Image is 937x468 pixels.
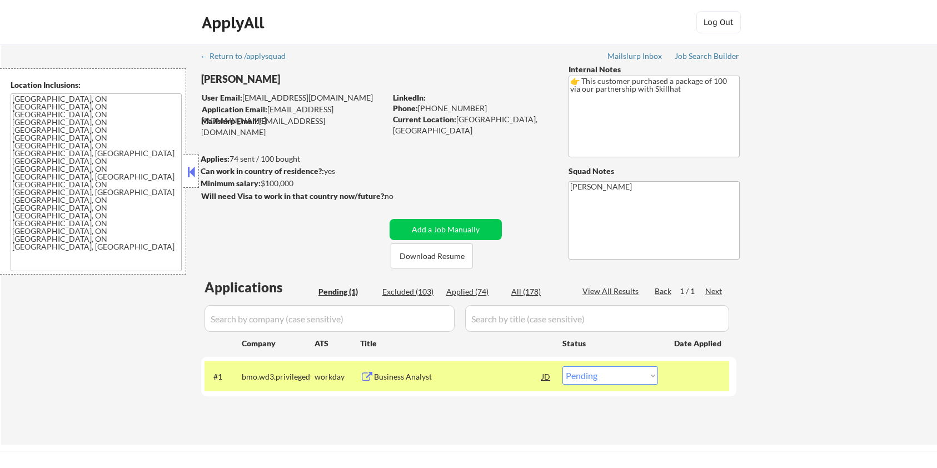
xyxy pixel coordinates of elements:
[201,153,386,165] div: 74 sent / 100 bought
[360,338,552,349] div: Title
[213,371,233,382] div: #1
[696,11,741,33] button: Log Out
[391,243,473,268] button: Download Resume
[382,286,438,297] div: Excluded (103)
[569,64,740,75] div: Internal Notes
[569,166,740,177] div: Squad Notes
[562,333,658,353] div: Status
[201,154,230,163] strong: Applies:
[318,286,374,297] div: Pending (1)
[393,93,426,102] strong: LinkedIn:
[315,338,360,349] div: ATS
[201,166,382,177] div: yes
[393,114,550,136] div: [GEOGRAPHIC_DATA], [GEOGRAPHIC_DATA]
[393,103,550,114] div: [PHONE_NUMBER]
[393,103,418,113] strong: Phone:
[200,52,296,60] div: ← Return to /applysquad
[202,104,386,126] div: [EMAIL_ADDRESS][DOMAIN_NAME]
[201,116,386,137] div: [EMAIL_ADDRESS][DOMAIN_NAME]
[201,191,386,201] strong: Will need Visa to work in that country now/future?:
[655,286,672,297] div: Back
[374,371,542,382] div: Business Analyst
[202,92,386,103] div: [EMAIL_ADDRESS][DOMAIN_NAME]
[202,93,242,102] strong: User Email:
[680,286,705,297] div: 1 / 1
[202,104,267,114] strong: Application Email:
[674,338,723,349] div: Date Applied
[201,178,261,188] strong: Minimum salary:
[393,114,456,124] strong: Current Location:
[242,371,315,382] div: bmo.wd3.privileged
[541,366,552,386] div: JD
[200,52,296,63] a: ← Return to /applysquad
[201,72,430,86] div: [PERSON_NAME]
[201,116,259,126] strong: Mailslurp Email:
[390,219,502,240] button: Add a Job Manually
[201,166,324,176] strong: Can work in country of residence?:
[675,52,740,63] a: Job Search Builder
[205,281,315,294] div: Applications
[675,52,740,60] div: Job Search Builder
[202,13,267,32] div: ApplyAll
[607,52,663,63] a: Mailslurp Inbox
[607,52,663,60] div: Mailslurp Inbox
[11,79,182,91] div: Location Inclusions:
[582,286,642,297] div: View All Results
[242,338,315,349] div: Company
[205,305,455,332] input: Search by company (case sensitive)
[465,305,729,332] input: Search by title (case sensitive)
[446,286,502,297] div: Applied (74)
[705,286,723,297] div: Next
[385,191,416,202] div: no
[315,371,360,382] div: workday
[201,178,386,189] div: $100,000
[511,286,567,297] div: All (178)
